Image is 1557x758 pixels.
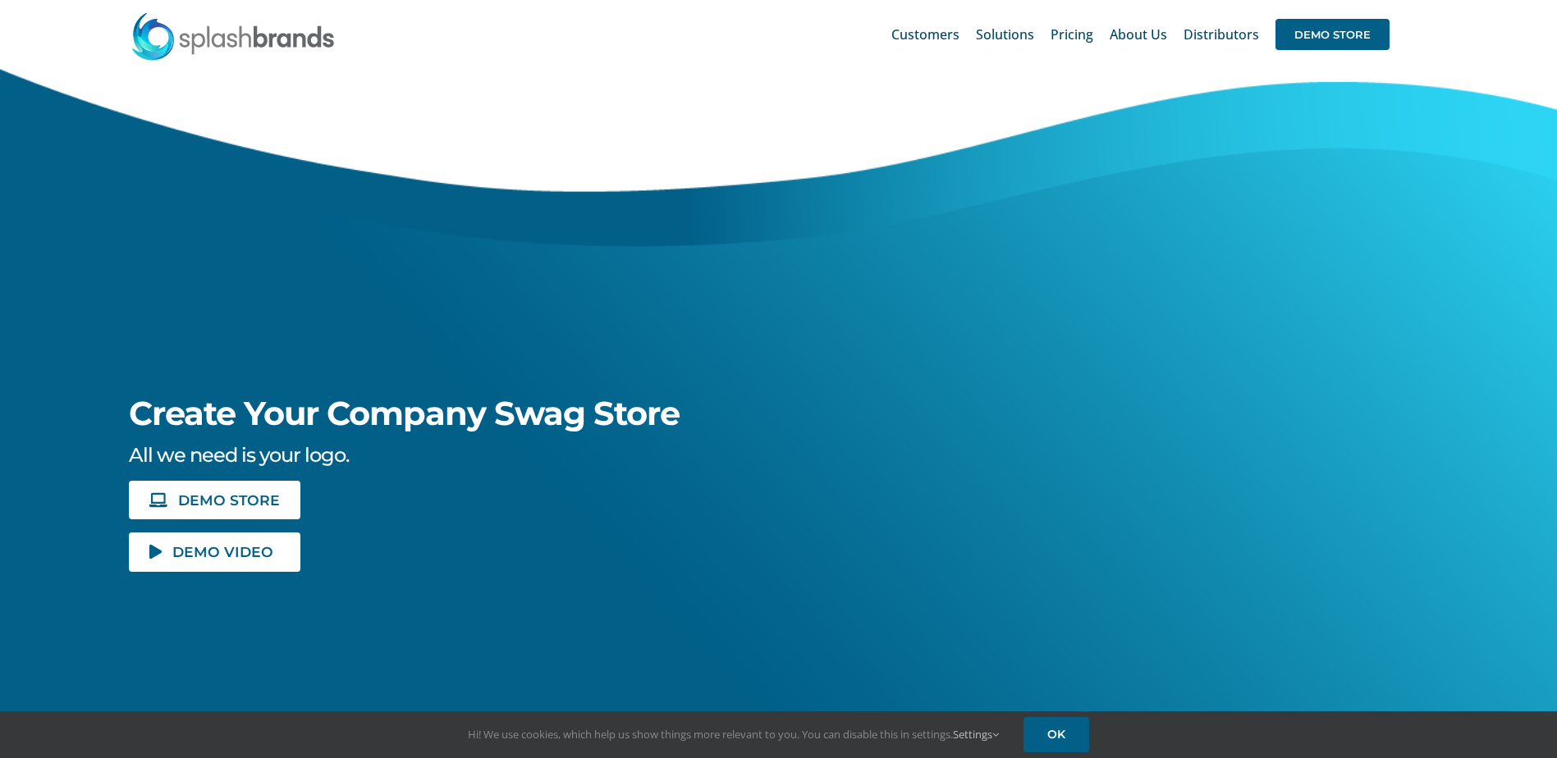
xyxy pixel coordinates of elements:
[468,727,999,742] span: Hi! We use cookies, which help us show things more relevant to you. You can disable this in setti...
[891,8,1390,61] nav: Main Menu
[129,443,349,467] span: All we need is your logo.
[1023,717,1089,752] a: OK
[976,28,1034,41] span: Solutions
[1110,28,1167,41] span: About Us
[129,393,680,433] span: Create Your Company Swag Store
[953,727,999,742] a: Settings
[172,545,273,559] span: DEMO VIDEO
[1184,28,1259,41] span: Distributors
[1051,28,1093,41] span: Pricing
[1275,19,1390,50] span: DEMO STORE
[1051,8,1093,61] a: Pricing
[178,493,280,507] span: DEMO STORE
[1184,8,1259,61] a: Distributors
[891,8,959,61] a: Customers
[1275,8,1390,61] a: DEMO STORE
[129,481,300,519] a: DEMO STORE
[891,28,959,41] span: Customers
[131,11,336,61] img: SplashBrands.com Logo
